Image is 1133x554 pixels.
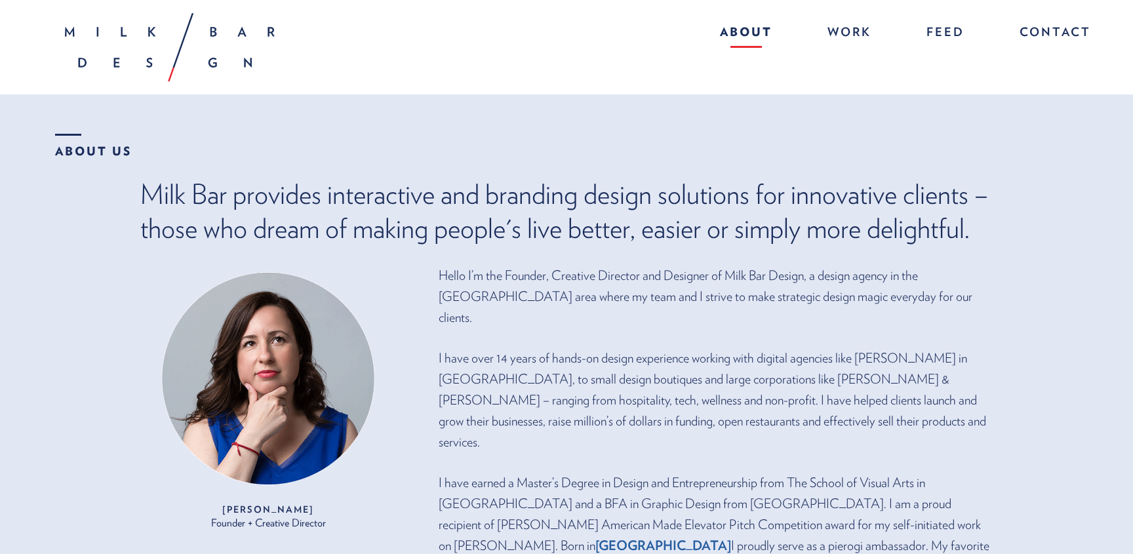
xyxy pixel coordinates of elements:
[814,20,885,48] a: Work
[65,13,275,81] img: Milk Bar Design
[157,265,380,491] img: Joanna Kuczek
[211,517,326,529] span: Founder + Creative Director
[140,501,396,518] strong: [PERSON_NAME]
[1006,20,1091,48] a: Contact
[439,265,993,328] p: Hello I’m the Founder, Creative Director and Designer of Milk Bar Design, a design agency in the ...
[595,538,731,553] a: [GEOGRAPHIC_DATA]
[913,20,978,48] a: Feed
[707,20,785,48] a: About
[140,177,993,245] h2: Milk Bar provides interactive and branding design solutions for innovative clients – those who dr...
[55,134,132,157] strong: About us
[439,347,993,452] p: I have over 14 years of hands-on design experience working with digital agencies like [PERSON_NAM...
